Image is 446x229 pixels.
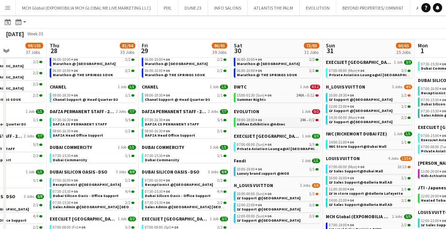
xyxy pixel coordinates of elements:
span: 2/2 [33,82,39,86]
a: 06:00-10:00+042/2Marathon @ [GEOGRAPHIC_DATA] [145,57,226,66]
span: Marathon @ Dubai Mall [237,61,300,66]
span: +04 [347,187,354,192]
span: 1 Job [302,109,310,114]
span: 1/1 [220,85,228,89]
span: 3 Jobs [24,194,34,199]
span: 1/1 [125,94,131,97]
span: +04 [265,142,271,147]
span: 07:30-15:30 [145,154,169,158]
span: 0/12 [310,85,320,89]
a: EXECUJET [GEOGRAPHIC_DATA]1 Job3/3 [234,133,320,139]
span: 15:00-01:30 (Sun) [237,94,271,97]
span: 5/5 [125,118,131,122]
div: IWC (RICHEMONT DUBAI FZE)1 Job1/114:00-21:00+041/1IWC Store Support@Dubai Mall [326,131,412,155]
span: 07:00-16:00 [421,87,446,91]
a: 11:00-20:00+041/1LV in store support @Gallerie Lafeyette [329,187,411,196]
span: 12:00-22:00 [329,105,354,109]
a: CHANEL1 Job1/1 [50,84,136,90]
span: 2/2 [33,154,39,158]
span: Luxury brand support @MOE [237,171,289,176]
span: 24A [300,118,306,122]
span: +04 [265,191,271,196]
span: 12:00-20:00 [421,194,446,198]
div: CHANEL1 Job1/109:00-18:30+041/1Chanel Support @ Head Quarter D3 [142,84,228,109]
span: DAFZA CS PERMANENT STAFF [145,122,199,127]
span: +04 [163,117,169,122]
span: Dubai Silicon Oasis - Office Support [53,193,119,198]
a: 09:00-18:30+041/1Chanel Support @ Head Quarter D3 [53,93,134,102]
span: LV Sales Support@Galleria Mall AD [329,180,392,185]
span: +04 [255,167,262,172]
div: DAFZA PERMANENT STAFF - 2019/20252 Jobs7/707:30-16:30+045/5DAFZA CS PERMANENT STAFF08:00-16:30+04... [50,109,136,144]
span: 08:00-16:30 [145,129,169,133]
span: +04 [347,176,354,181]
span: 1 Job [210,85,218,89]
span: +04 [163,189,169,194]
span: Private Aviation Lounge@Al Maktoum Airport [237,146,329,151]
span: 4/4 [125,190,131,194]
span: DUBAI COMMERCITY [50,144,92,150]
span: 1/1 [128,85,136,89]
span: +04 [439,194,446,199]
span: LV Support @Dubai Mall [329,119,392,124]
span: Chanel Support @ Head Quarter D3 [145,97,210,102]
a: DUBAI COMMERCITY1 Job1/1 [50,144,136,150]
span: 0/12 [307,94,315,97]
span: 1/1 [128,145,136,150]
span: Receptionist @Dubai Silicon Oasis [145,182,213,187]
span: DAFZA Head Office Support [145,133,195,138]
a: DWTC1 Job0/12 [234,84,320,90]
a: CHANEL1 Job1/1 [142,84,228,90]
span: Marathon @ THE SPRINGS SOUK [145,72,205,77]
a: 10:00-19:00+041/1Luxury brand support @MOE [237,167,319,176]
span: 08:00-16:30 [53,129,77,133]
span: LV in store support @Gallerie Lafeyette [329,191,403,196]
a: 07:00-08:00 (Mon)+043/3Private Aviation Lounge@Al [GEOGRAPHIC_DATA] [329,68,411,77]
span: 2/2 [217,58,223,62]
span: 5/5 [33,143,39,147]
span: Dubai Silicon Oasis - Office Support [145,193,211,198]
a: DUBAI SILICON OASIS - DSO3 Jobs8/8 [50,169,136,175]
span: 07:30-15:30 [421,109,446,113]
span: 06:00-10:00 [237,58,262,62]
span: 1/2 [401,94,407,97]
a: 10:00-19:30+041/2LV Support @[GEOGRAPHIC_DATA] [329,93,411,102]
span: 1/1 [217,154,223,158]
a: 07:00-16:00+042/2Receptionist @[GEOGRAPHIC_DATA] [145,178,226,187]
span: IWC (RICHEMONT DUBAI FZE) [326,131,387,137]
a: DAFZA PERMANENT STAFF - 2019/20252 Jobs7/7 [142,109,228,114]
span: Private Aviation Lounge@Al Maktoum Airport [329,72,421,77]
span: LV Support @Dubai Mall [329,97,392,102]
span: 06:00-10:00 [53,58,77,62]
span: 09:00-18:30 [53,94,77,97]
span: EXECUJET MIDDLE EAST CO [326,59,392,65]
a: 14:30-00:00 (Mon)+042/2LV Support @[GEOGRAPHIC_DATA] [329,115,411,124]
button: MCH Global (EXPOMOBILIA MCH GLOBAL ME LIVE MARKETING LLC) [16,0,158,15]
span: 1/1 [404,132,412,136]
span: IWC Store Support@Dubai Mall [329,144,386,149]
span: 2 Jobs [24,134,34,139]
span: Marathon @ THE SPRINGS SOUK [53,72,113,77]
a: DAFZA PERMANENT STAFF - 2019/20252 Jobs7/7 [50,109,136,114]
a: 10:00-16:00+041/1LV Sales Support@Galleria Mall AD [329,176,411,184]
a: 15:00-01:30 (Sun)+04240A•0/12Summer Nights [237,93,319,102]
span: H_LOUIS VUITTON [234,182,273,188]
span: +04 [71,153,77,158]
span: 1 Job [118,85,126,89]
span: 2/2 [217,179,223,182]
span: H_LOUIS VUITTON [326,84,365,90]
span: 2/2 [33,60,39,64]
button: EVOLUTION [300,0,336,15]
span: 10:00-19:00 [237,167,262,171]
button: DUNE 23 [178,0,208,15]
span: 4/5 [404,85,412,89]
span: 240A [296,94,304,97]
a: 07:30-16:30+045/5DAFZA CS PERMANENT STAFF [53,117,134,126]
span: 1/1 [401,105,407,109]
span: 3/3 [309,143,315,147]
span: 2/2 [33,71,39,75]
span: 13/16 [400,156,412,161]
span: 4 Jobs [388,156,399,161]
span: 06:00-10:00 [53,69,77,73]
span: Dubai Commercity [145,157,179,162]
